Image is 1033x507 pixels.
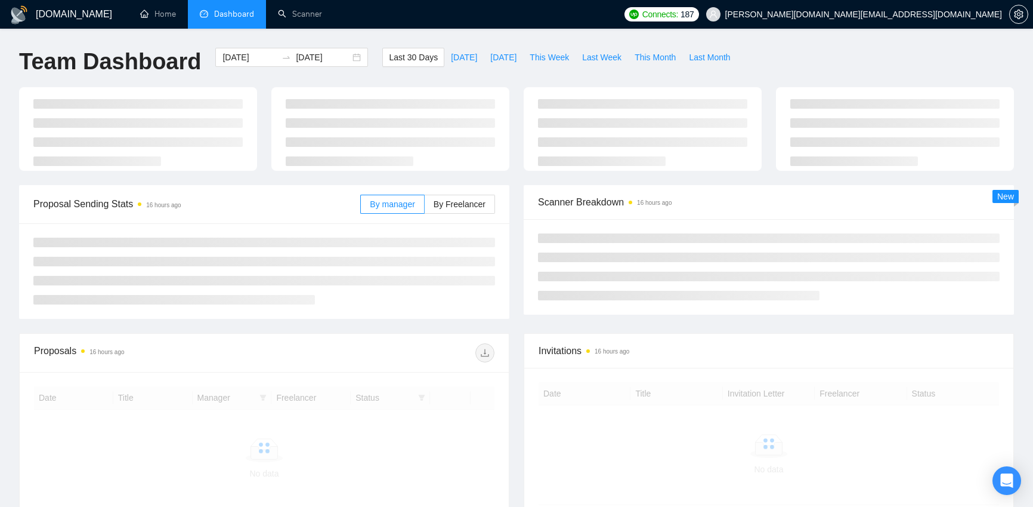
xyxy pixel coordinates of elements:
button: This Month [628,48,682,67]
span: swap-right [282,53,291,62]
span: New [997,192,1014,201]
time: 16 hours ago [637,199,672,206]
button: [DATE] [444,48,484,67]
input: Start date [222,51,277,64]
span: [DATE] [490,51,516,64]
button: This Week [523,48,576,67]
span: setting [1010,10,1028,19]
span: dashboard [200,10,208,18]
span: This Week [530,51,569,64]
button: setting [1009,5,1028,24]
span: [DATE] [451,51,477,64]
button: Last 30 Days [382,48,444,67]
a: setting [1009,10,1028,19]
span: 187 [681,8,694,21]
a: homeHome [140,9,176,19]
span: Last 30 Days [389,51,438,64]
time: 16 hours ago [146,202,181,208]
span: By Freelancer [434,199,485,209]
button: Last Month [682,48,737,67]
button: Last Week [576,48,628,67]
div: Open Intercom Messenger [992,466,1021,495]
img: logo [10,5,29,24]
span: Proposal Sending Stats [33,196,360,211]
div: Proposals [34,343,264,362]
span: user [709,10,717,19]
span: This Month [635,51,676,64]
button: [DATE] [484,48,523,67]
span: to [282,53,291,62]
time: 16 hours ago [595,348,629,355]
span: Scanner Breakdown [538,195,1000,210]
span: Invitations [539,343,999,358]
span: Dashboard [214,9,254,19]
img: upwork-logo.png [629,10,639,19]
a: searchScanner [278,9,322,19]
span: Last Week [582,51,621,64]
span: Last Month [689,51,730,64]
h1: Team Dashboard [19,48,201,76]
time: 16 hours ago [89,349,124,355]
span: Connects: [642,8,678,21]
span: By manager [370,199,415,209]
input: End date [296,51,350,64]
